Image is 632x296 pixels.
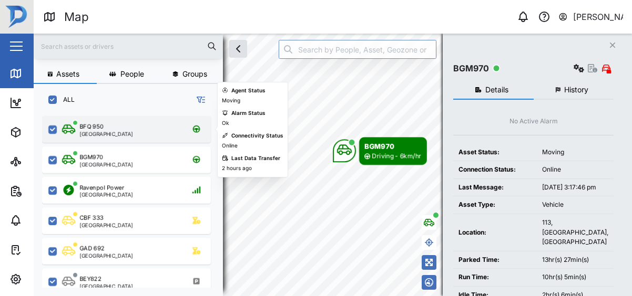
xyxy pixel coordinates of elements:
div: 10hr(s) 5min(s) [542,272,608,282]
div: Map [64,8,89,26]
div: Agent Status [231,87,266,95]
div: Tasks [27,244,56,256]
div: No Active Alarm [509,117,558,126]
div: Connection Status: [458,165,532,175]
div: Last Message: [458,183,532,193]
div: Ravenpol Power [79,183,124,192]
div: BEY822 [79,274,101,283]
div: Vehicle [542,200,608,210]
div: GAD 692 [79,244,105,253]
div: Moving [542,147,608,157]
div: Dashboard [27,97,75,109]
div: Settings [27,273,65,285]
button: [PERSON_NAME] [558,9,624,24]
div: Driving - 6km/hr [372,151,422,161]
div: BGM970 [364,141,422,151]
div: BGM970 [79,153,103,162]
div: Parked Time: [458,255,532,265]
div: Map [27,68,51,79]
span: People [120,70,144,78]
div: [GEOGRAPHIC_DATA] [79,162,133,167]
span: Details [485,86,508,93]
canvas: Map [34,34,632,296]
input: Search assets or drivers [40,38,217,54]
div: BFQ 950 [79,122,104,131]
div: Alarms [27,215,60,226]
div: [GEOGRAPHIC_DATA] [79,283,133,289]
input: Search by People, Asset, Geozone or Place [279,40,436,59]
div: Assets [27,126,60,138]
div: Map marker [333,137,427,165]
div: [PERSON_NAME] [573,10,624,24]
div: [GEOGRAPHIC_DATA] [79,131,133,136]
div: [DATE] 3:17:46 pm [542,183,608,193]
span: History [564,86,588,93]
div: Alarm Status [231,109,266,118]
div: [GEOGRAPHIC_DATA] [79,192,133,197]
div: Asset Status: [458,147,532,157]
img: Main Logo [5,5,28,28]
label: ALL [57,96,75,104]
div: Asset Type: [458,200,532,210]
div: Run Time: [458,272,532,282]
div: Reports [27,185,63,197]
div: 113, [GEOGRAPHIC_DATA], [GEOGRAPHIC_DATA] [542,218,608,247]
span: Groups [182,70,207,78]
div: [GEOGRAPHIC_DATA] [79,253,133,258]
div: Online [542,165,608,175]
div: Sites [27,156,53,167]
span: Assets [56,70,79,78]
div: 13hr(s) 27min(s) [542,255,608,265]
div: BGM970 [453,62,489,75]
div: [GEOGRAPHIC_DATA] [79,223,133,228]
div: Moving [222,97,240,105]
div: grid [42,112,222,288]
div: CBF 333 [79,214,104,223]
div: Location: [458,228,532,238]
